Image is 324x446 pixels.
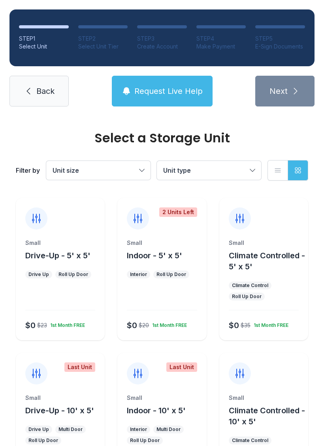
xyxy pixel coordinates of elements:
span: Drive-Up - 10' x 5' [25,406,94,415]
span: Unit type [163,166,191,174]
button: Indoor - 5' x 5' [127,250,182,261]
div: Last Unit [64,362,95,372]
span: Drive-Up - 5' x 5' [25,251,90,260]
div: Last Unit [166,362,197,372]
button: Unit size [46,161,151,180]
div: Small [25,239,95,247]
div: STEP 1 [19,35,69,43]
div: Interior [130,271,147,278]
div: Create Account [137,43,187,50]
div: 1st Month FREE [149,319,187,328]
div: Small [127,239,197,247]
div: Small [127,394,197,402]
div: Make Payment [196,43,246,50]
div: $23 [37,321,47,329]
span: Unit size [53,166,79,174]
div: $20 [139,321,149,329]
div: Roll Up Door [58,271,88,278]
button: Climate Controlled - 5' x 5' [229,250,305,272]
div: Small [25,394,95,402]
div: Select Unit Tier [78,43,128,50]
div: $0 [127,320,137,331]
div: Roll Up Door [130,437,160,444]
span: Back [36,86,55,97]
div: Multi Door [156,426,181,433]
div: Multi Door [58,426,83,433]
button: Unit type [157,161,261,180]
span: Indoor - 10' x 5' [127,406,186,415]
div: STEP 5 [255,35,305,43]
div: Drive Up [28,271,49,278]
div: 1st Month FREE [251,319,288,328]
div: Drive Up [28,426,49,433]
button: Drive-Up - 5' x 5' [25,250,90,261]
div: STEP 3 [137,35,187,43]
span: Climate Controlled - 10' x 5' [229,406,305,426]
div: Select a Storage Unit [16,132,308,144]
div: 1st Month FREE [47,319,85,328]
span: Climate Controlled - 5' x 5' [229,251,305,271]
span: Indoor - 5' x 5' [127,251,182,260]
div: STEP 2 [78,35,128,43]
div: Roll Up Door [156,271,186,278]
button: Drive-Up - 10' x 5' [25,405,94,416]
button: Indoor - 10' x 5' [127,405,186,416]
div: Select Unit [19,43,69,50]
div: E-Sign Documents [255,43,305,50]
div: $0 [229,320,239,331]
div: $0 [25,320,36,331]
div: $35 [241,321,251,329]
div: Roll Up Door [232,293,262,300]
div: Interior [130,426,147,433]
div: Roll Up Door [28,437,58,444]
div: Small [229,239,299,247]
span: Request Live Help [134,86,203,97]
div: Small [229,394,299,402]
div: Climate Control [232,282,268,289]
div: Filter by [16,166,40,175]
span: Next [269,86,288,97]
button: Climate Controlled - 10' x 5' [229,405,305,427]
div: Climate Control [232,437,268,444]
div: STEP 4 [196,35,246,43]
div: 2 Units Left [159,207,197,217]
